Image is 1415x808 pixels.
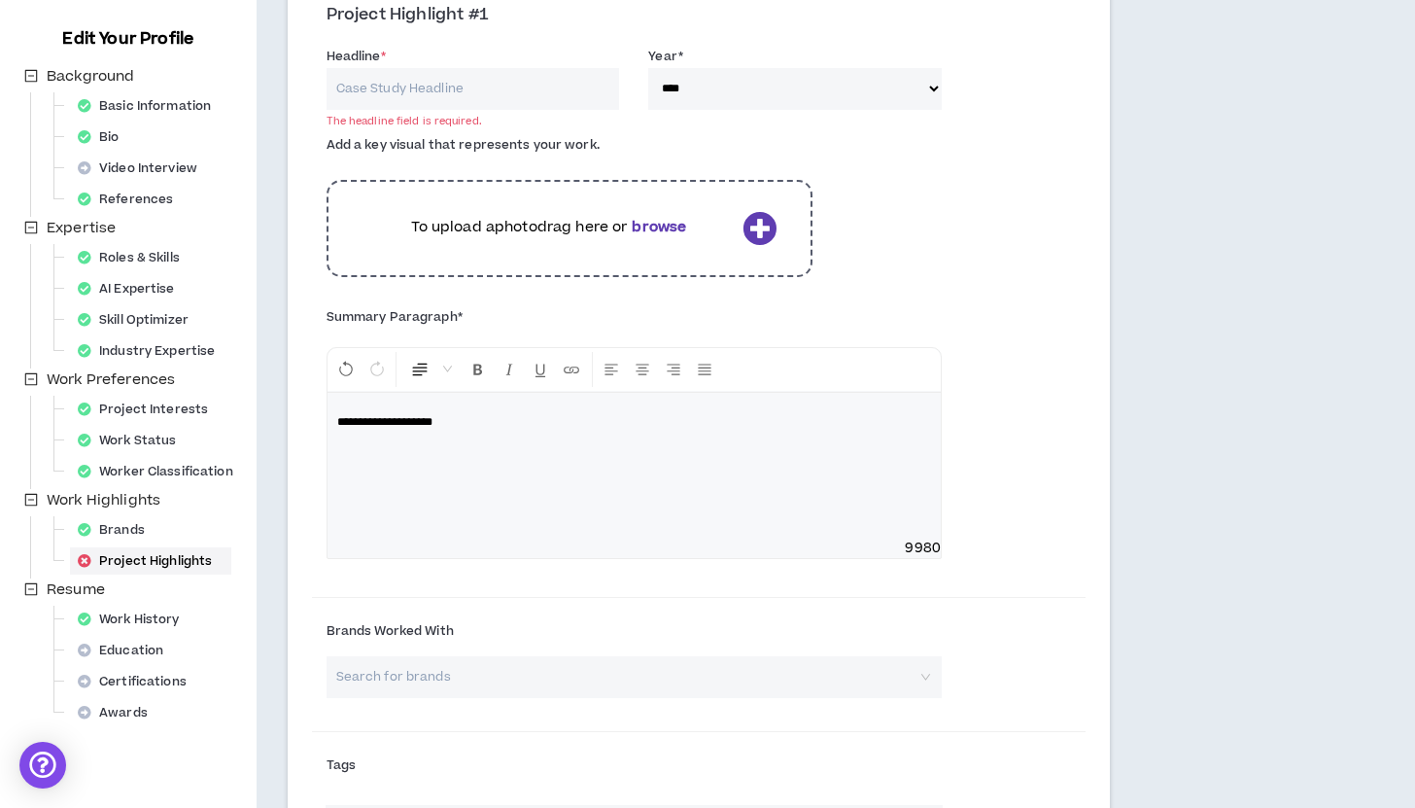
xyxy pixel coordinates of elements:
[43,217,120,240] span: Expertise
[70,123,139,151] div: Bio
[632,217,686,237] b: browse
[597,352,626,387] button: Left Align
[70,547,231,575] div: Project Highlights
[327,129,600,160] label: Add a key visual that represents your work.
[47,490,160,510] span: Work Highlights
[690,352,719,387] button: Justify Align
[905,539,941,558] span: 9980
[47,66,134,87] span: Background
[43,369,179,392] span: Work Preferences
[557,352,586,387] button: Insert Link
[70,606,199,633] div: Work History
[327,5,1086,26] h3: Project Highlight #1
[70,396,227,423] div: Project Interests
[495,352,524,387] button: Format Italics
[54,27,201,51] h3: Edit Your Profile
[70,699,167,726] div: Awards
[24,221,38,234] span: minus-square
[43,489,164,512] span: Work Highlights
[327,114,620,128] div: The headline field is required.
[628,352,657,387] button: Center Align
[327,301,463,333] label: Summary Paragraph
[327,622,454,640] span: Brands Worked With
[327,68,620,110] input: Case Study Headline
[47,369,175,390] span: Work Preferences
[327,170,813,287] div: To upload aphotodrag here orbrowse
[24,582,38,596] span: minus-square
[47,580,105,600] span: Resume
[70,637,183,664] div: Education
[659,352,688,387] button: Right Align
[70,186,192,213] div: References
[70,458,253,485] div: Worker Classification
[70,668,206,695] div: Certifications
[43,65,138,88] span: Background
[70,427,195,454] div: Work Status
[24,372,38,386] span: minus-square
[24,493,38,507] span: minus-square
[362,217,736,238] p: To upload a photo drag here or
[526,352,555,387] button: Format Underline
[70,337,234,365] div: Industry Expertise
[19,742,66,789] div: Open Intercom Messenger
[70,155,217,182] div: Video Interview
[70,92,230,120] div: Basic Information
[47,218,116,238] span: Expertise
[43,579,109,602] span: Resume
[464,352,493,387] button: Format Bold
[70,516,164,544] div: Brands
[327,41,386,72] label: Headline
[70,306,208,334] div: Skill Optimizer
[70,244,199,271] div: Roles & Skills
[648,41,683,72] label: Year
[331,352,361,387] button: Undo
[70,275,194,302] div: AI Expertise
[327,756,356,774] span: Tags
[362,352,392,387] button: Redo
[24,69,38,83] span: minus-square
